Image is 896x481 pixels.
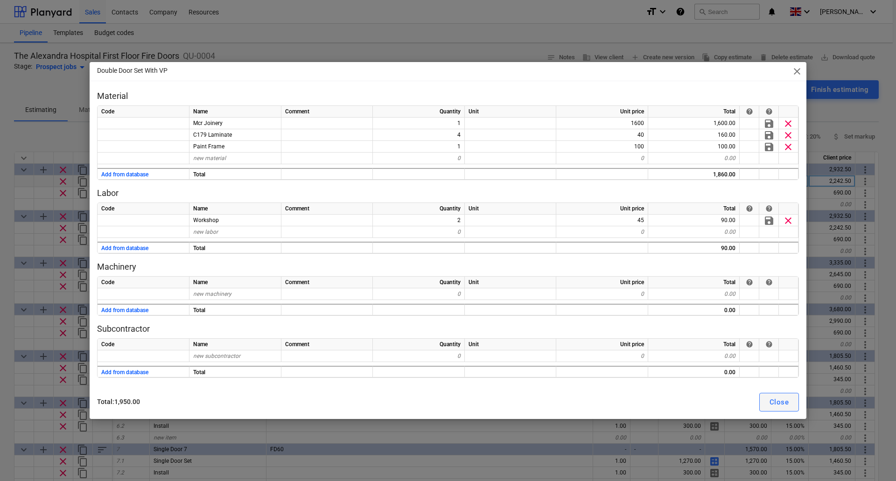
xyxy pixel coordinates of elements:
[556,129,648,141] div: 40
[770,396,789,408] div: Close
[746,279,753,286] span: help
[465,106,556,118] div: Unit
[556,350,648,362] div: 0
[101,367,148,378] button: Add from database
[373,203,465,215] div: Quantity
[763,130,775,141] span: Save material in database
[193,120,223,126] span: Mcr Joinery
[189,168,281,180] div: Total
[373,215,465,226] div: 2
[746,108,753,115] span: help
[648,141,740,153] div: 100.00
[189,277,281,288] div: Name
[98,203,189,215] div: Code
[373,339,465,350] div: Quantity
[783,215,794,226] span: Delete material
[648,277,740,288] div: Total
[556,118,648,129] div: 1600
[648,242,740,253] div: 90.00
[189,304,281,315] div: Total
[101,243,148,254] button: Add from database
[189,203,281,215] div: Name
[97,261,799,272] p: Machinery
[765,205,773,212] div: The button in this column allows you to either save a row into the cost database or update its pr...
[556,106,648,118] div: Unit price
[373,141,465,153] div: 1
[465,339,556,350] div: Unit
[465,203,556,215] div: Unit
[763,118,775,129] span: Save material in database
[556,153,648,164] div: 0
[556,288,648,300] div: 0
[98,106,189,118] div: Code
[648,288,740,300] div: 0.00
[648,226,740,238] div: 0.00
[648,203,740,215] div: Total
[648,168,740,180] div: 1,860.00
[189,106,281,118] div: Name
[373,350,465,362] div: 0
[849,436,896,481] iframe: Chat Widget
[765,279,773,286] div: The button in this column allows you to either save a row into the cost database or update its pr...
[648,118,740,129] div: 1,600.00
[746,205,753,212] span: help
[281,339,373,350] div: Comment
[765,205,773,212] span: help
[648,129,740,141] div: 160.00
[465,277,556,288] div: Unit
[791,66,803,77] span: close
[746,341,753,348] span: help
[783,141,794,153] span: Delete material
[648,215,740,226] div: 90.00
[373,226,465,238] div: 0
[189,366,281,377] div: Total
[97,323,799,335] p: Subcontractor
[281,203,373,215] div: Comment
[193,291,231,297] span: new machinery
[101,305,148,316] button: Add from database
[373,153,465,164] div: 0
[101,169,148,181] button: Add from database
[648,304,740,315] div: 0.00
[193,143,224,150] span: Paint Frame
[648,350,740,362] div: 0.00
[373,106,465,118] div: Quantity
[281,277,373,288] div: Comment
[648,106,740,118] div: Total
[765,108,773,115] span: help
[648,339,740,350] div: Total
[765,108,773,115] div: The button in this column allows you to either save a row into the cost database or update its pr...
[97,188,799,199] p: Labor
[556,226,648,238] div: 0
[765,341,773,348] span: help
[193,229,218,235] span: new labor
[193,132,232,138] span: C179 Laminate
[648,366,740,377] div: 0.00
[648,153,740,164] div: 0.00
[193,155,226,161] span: new material
[373,129,465,141] div: 4
[189,339,281,350] div: Name
[98,277,189,288] div: Code
[97,397,446,407] p: Total : 1,950.00
[556,141,648,153] div: 100
[765,279,773,286] span: help
[556,339,648,350] div: Unit price
[783,130,794,141] span: Delete material
[189,242,281,253] div: Total
[556,215,648,226] div: 45
[763,141,775,153] span: Save material in database
[556,203,648,215] div: Unit price
[759,393,799,411] button: Close
[783,118,794,129] span: Delete material
[765,341,773,348] div: The button in this column allows you to either save a row into the cost database or update its pr...
[763,215,775,226] span: Save material in database
[746,205,753,212] div: If the row is from the cost database then you can anytime get the latest price from there.
[373,288,465,300] div: 0
[193,353,240,359] span: new subcontractor
[281,106,373,118] div: Comment
[746,341,753,348] div: If the row is from the cost database then you can anytime get the latest price from there.
[98,339,189,350] div: Code
[373,118,465,129] div: 1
